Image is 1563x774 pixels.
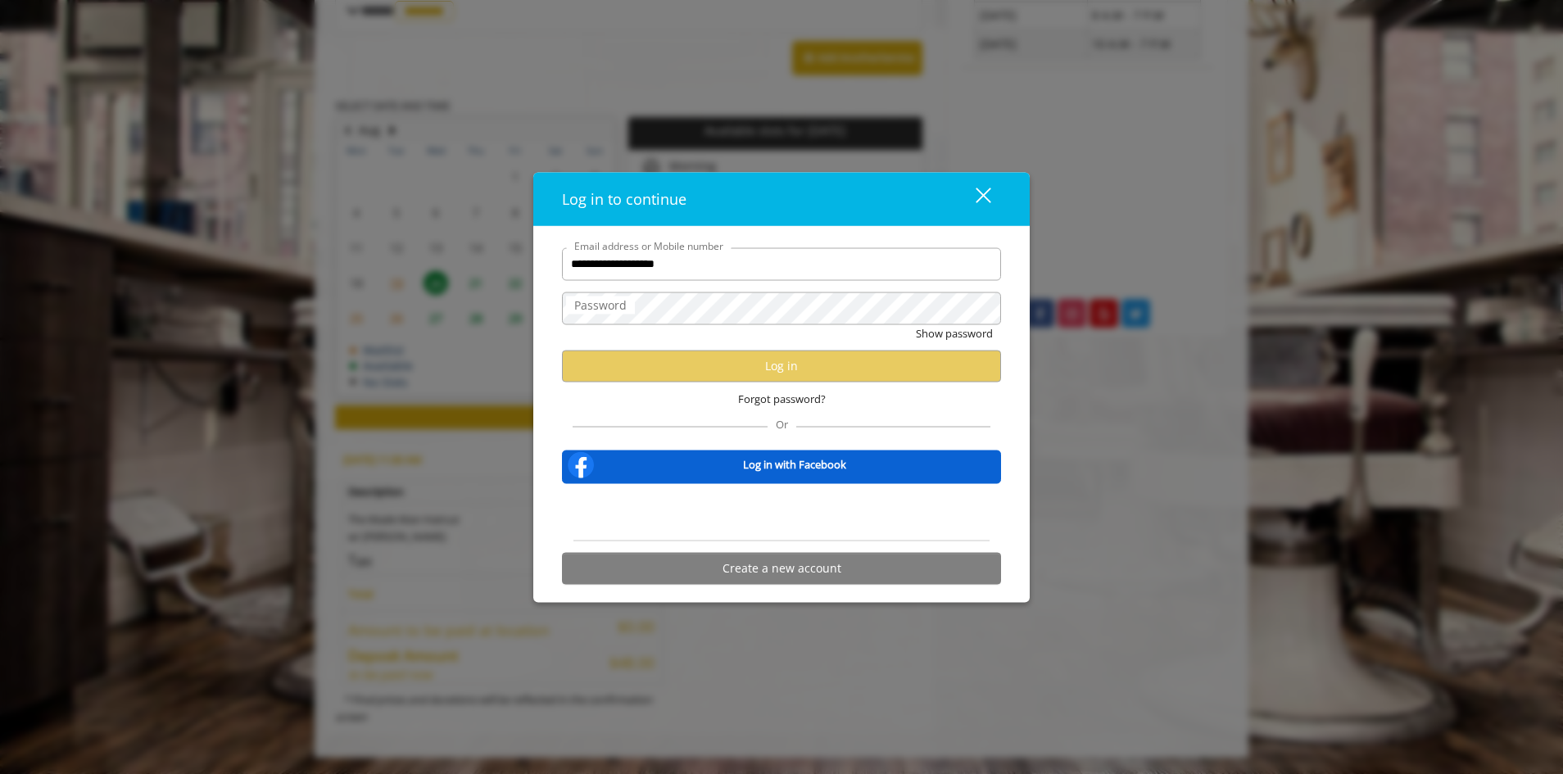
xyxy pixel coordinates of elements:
iframe: Sign in with Google Button [699,494,865,530]
label: Email address or Mobile number [566,238,732,253]
button: Log in [562,350,1001,382]
button: close dialog [945,182,1001,215]
input: Email address or Mobile number [562,247,1001,280]
img: facebook-logo [564,448,597,481]
span: Log in to continue [562,188,686,208]
span: Or [768,416,796,431]
span: Forgot password? [738,390,826,407]
b: Log in with Facebook [743,456,846,473]
div: close dialog [957,187,990,211]
button: Create a new account [562,552,1001,584]
input: Password [562,292,1001,324]
button: Show password [916,324,993,342]
label: Password [566,296,635,314]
